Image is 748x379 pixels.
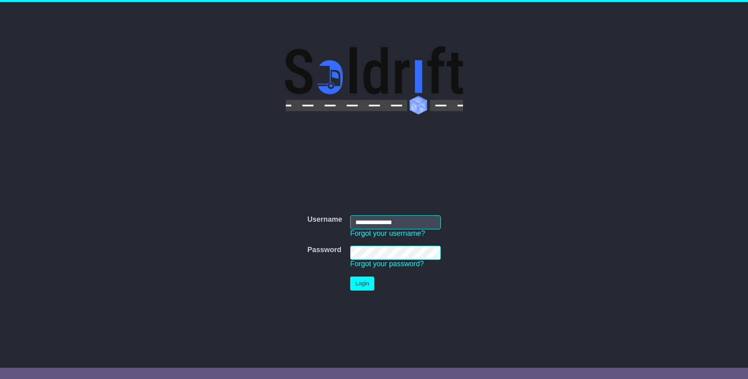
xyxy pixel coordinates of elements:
a: Forgot your password? [350,260,424,268]
a: Forgot your username? [350,229,425,237]
button: Login [350,277,374,291]
label: Username [307,215,342,224]
label: Password [307,246,341,255]
img: Soldrift Pty Ltd [285,46,463,114]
